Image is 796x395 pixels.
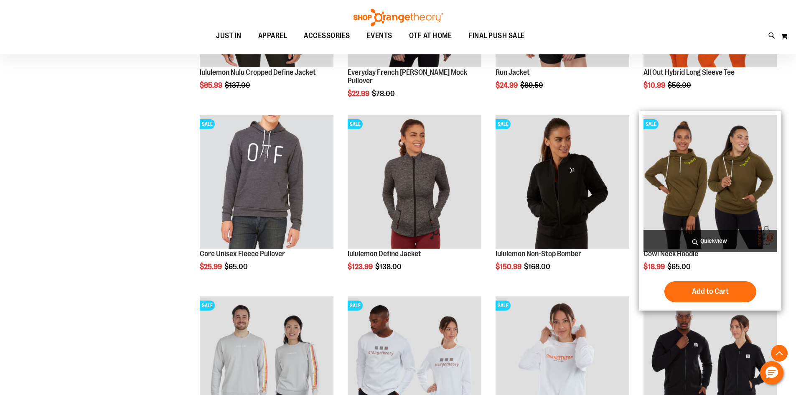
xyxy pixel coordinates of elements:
[409,26,452,45] span: OTF AT HOME
[304,26,350,45] span: ACCESSORIES
[352,9,444,26] img: Shop Orangetheory
[224,262,249,271] span: $65.00
[372,89,396,98] span: $78.00
[200,115,333,249] img: Product image for Core Unisex Fleece Pullover
[496,119,511,129] span: SALE
[692,287,729,296] span: Add to Cart
[460,26,533,46] a: FINAL PUSH SALE
[520,81,544,89] span: $89.50
[348,115,481,249] img: product image for 1529891
[496,81,519,89] span: $24.99
[200,301,215,311] span: SALE
[225,81,252,89] span: $137.00
[524,262,552,271] span: $168.00
[359,26,401,46] a: EVENTS
[348,115,481,250] a: product image for 1529891SALE
[348,301,363,311] span: SALE
[643,68,735,76] a: All Out Hybrid Long Sleeve Tee
[348,262,374,271] span: $123.99
[667,262,692,271] span: $65.00
[643,115,777,249] img: Product image for Cowl Neck Hoodie
[643,250,698,258] a: Cowl Neck Hoodie
[643,262,666,271] span: $18.99
[348,89,371,98] span: $22.99
[496,262,523,271] span: $150.99
[496,301,511,311] span: SALE
[208,26,250,46] a: JUST IN
[491,111,633,292] div: product
[496,68,530,76] a: Run Jacket
[258,26,287,45] span: APPAREL
[295,26,359,46] a: ACCESSORIES
[200,81,224,89] span: $85.99
[200,68,316,76] a: lululemon Nulu Cropped Define Jacket
[468,26,525,45] span: FINAL PUSH SALE
[643,230,777,252] a: Quickview
[643,115,777,250] a: Product image for Cowl Neck HoodieSALE
[200,250,285,258] a: Core Unisex Fleece Pullover
[348,119,363,129] span: SALE
[760,361,783,385] button: Hello, have a question? Let’s chat.
[643,119,659,129] span: SALE
[343,111,486,292] div: product
[196,111,338,292] div: product
[367,26,392,45] span: EVENTS
[771,345,788,362] button: Back To Top
[200,262,223,271] span: $25.99
[216,26,242,45] span: JUST IN
[348,68,467,85] a: Everyday French [PERSON_NAME] Mock Pullover
[200,119,215,129] span: SALE
[668,81,692,89] span: $56.00
[496,115,629,249] img: Product image for lululemon Non-Stop Bomber
[348,250,421,258] a: lululemon Define Jacket
[250,26,296,45] a: APPAREL
[375,262,403,271] span: $138.00
[639,111,781,311] div: product
[496,115,629,250] a: Product image for lululemon Non-Stop BomberSALE
[200,115,333,250] a: Product image for Core Unisex Fleece PulloverSALE
[664,281,756,302] button: Add to Cart
[643,81,666,89] span: $10.99
[496,250,581,258] a: lululemon Non-Stop Bomber
[401,26,460,46] a: OTF AT HOME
